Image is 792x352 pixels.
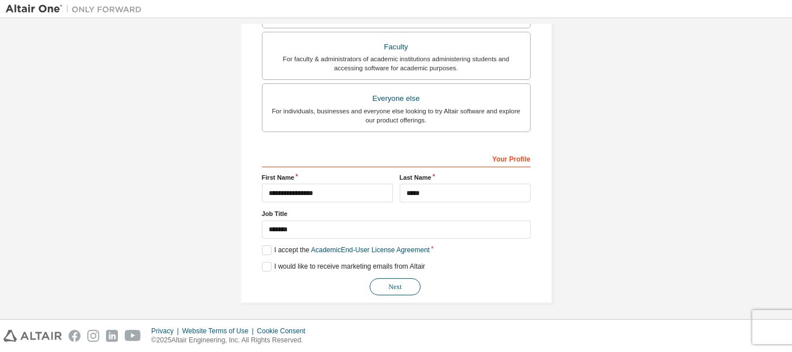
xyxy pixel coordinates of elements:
[269,107,523,125] div: For individuals, businesses and everyone else looking to try Altair software and explore our prod...
[69,330,81,342] img: facebook.svg
[3,330,62,342] img: altair_logo.svg
[125,330,141,342] img: youtube.svg
[262,209,531,218] label: Job Title
[262,173,393,182] label: First Name
[87,330,99,342] img: instagram.svg
[6,3,147,15] img: Altair One
[257,326,312,336] div: Cookie Consent
[151,326,182,336] div: Privacy
[182,326,257,336] div: Website Terms of Use
[400,173,531,182] label: Last Name
[106,330,118,342] img: linkedin.svg
[370,278,421,295] button: Next
[262,245,430,255] label: I accept the
[311,246,430,254] a: Academic End-User License Agreement
[269,91,523,107] div: Everyone else
[269,39,523,55] div: Faculty
[151,336,312,345] p: © 2025 Altair Engineering, Inc. All Rights Reserved.
[262,149,531,167] div: Your Profile
[269,54,523,73] div: For faculty & administrators of academic institutions administering students and accessing softwa...
[262,262,425,272] label: I would like to receive marketing emails from Altair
